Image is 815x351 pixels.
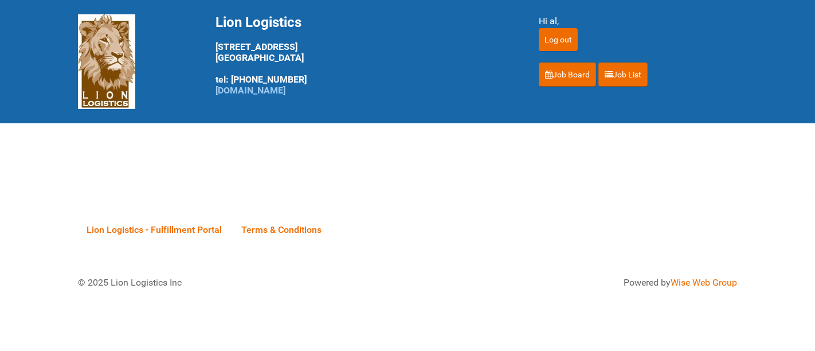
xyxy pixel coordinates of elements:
a: Terms & Conditions [233,212,330,247]
span: Lion Logistics [215,14,301,30]
div: [STREET_ADDRESS] [GEOGRAPHIC_DATA] tel: [PHONE_NUMBER] [215,14,510,96]
span: Terms & Conditions [241,224,322,235]
a: Lion Logistics [78,56,135,67]
input: Log out [539,28,578,51]
a: [DOMAIN_NAME] [215,85,285,96]
div: Powered by [422,276,737,290]
a: Lion Logistics - Fulfillment Portal [78,212,230,247]
a: Wise Web Group [671,277,737,288]
span: Lion Logistics - Fulfillment Portal [87,224,222,235]
a: Job Board [539,63,596,87]
a: Job List [598,63,648,87]
div: © 2025 Lion Logistics Inc [69,267,402,298]
img: Lion Logistics [78,14,135,109]
div: Hi al, [539,14,737,28]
